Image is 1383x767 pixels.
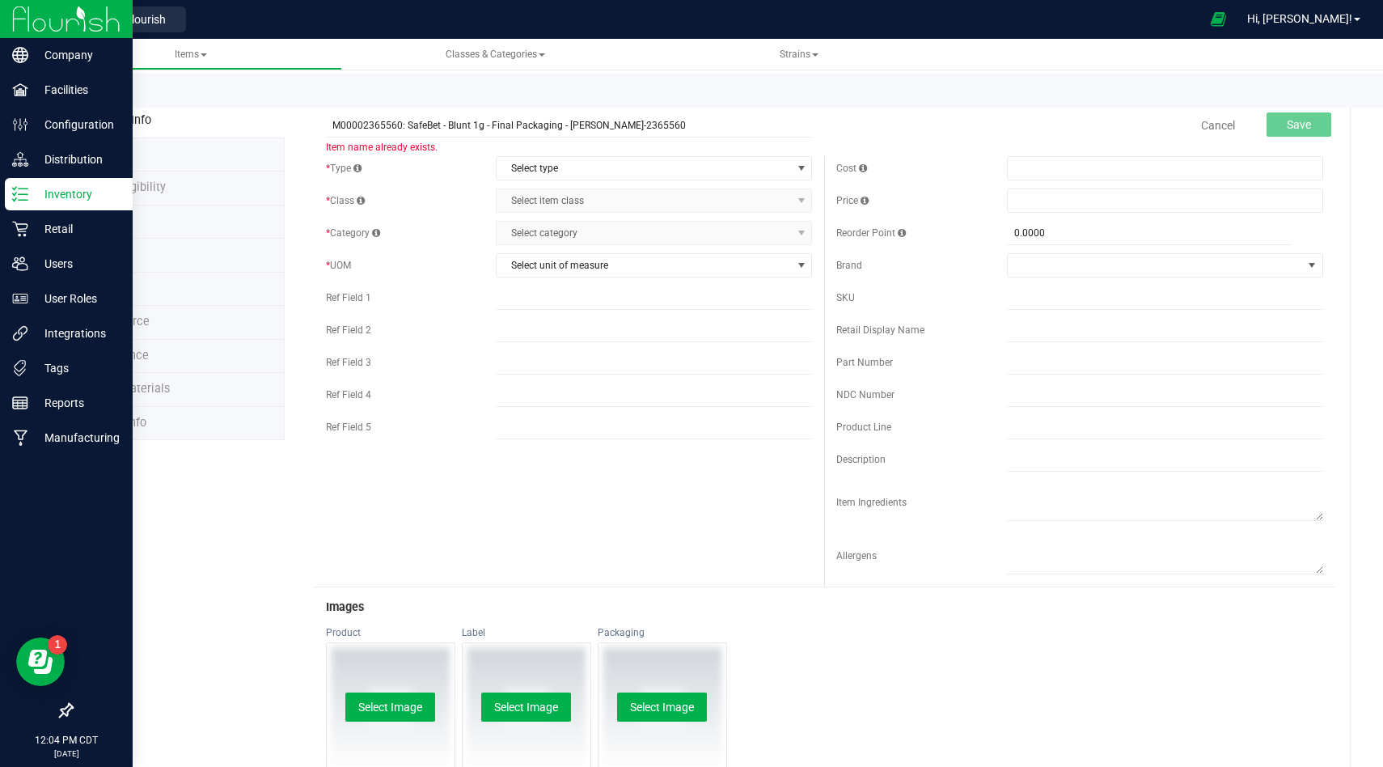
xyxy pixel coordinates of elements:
iframe: Resource center [16,638,65,686]
a: Cancel [1201,117,1235,133]
p: User Roles [28,289,125,308]
span: Ref Field 1 [326,292,371,303]
inline-svg: Reports [12,395,28,411]
inline-svg: Users [12,256,28,272]
inline-svg: Facilities [12,82,28,98]
inline-svg: Inventory [12,186,28,202]
p: Integrations [28,324,125,343]
span: Reorder Point [836,227,906,239]
button: Select Image [345,693,435,722]
inline-svg: Configuration [12,117,28,133]
span: NDC Number [836,389,895,400]
p: Manufacturing [28,428,125,447]
span: Allergens [836,550,877,561]
inline-svg: Integrations [12,325,28,341]
h3: Images [326,601,1323,614]
inline-svg: Tags [12,360,28,376]
inline-svg: Retail [12,221,28,237]
span: Type [326,163,362,174]
span: select [791,157,811,180]
span: Product Line [836,422,891,433]
span: Ref Field 4 [326,389,371,400]
span: Items [175,49,207,60]
span: Item name already exists. [326,142,438,153]
p: Distribution [28,150,125,169]
button: Select Image [481,693,571,722]
span: Price [836,195,869,206]
p: Facilities [28,80,125,100]
span: Brand [836,260,862,271]
iframe: Resource center unread badge [48,635,67,655]
p: Reports [28,393,125,413]
p: Tags [28,358,125,378]
span: select [791,254,811,277]
div: Label [462,626,591,639]
span: Select type [497,157,791,180]
input: 0.0000 [1007,222,1292,244]
span: Cost [836,163,867,174]
span: SKU [836,292,855,303]
inline-svg: Distribution [12,151,28,167]
span: Ref Field 3 [326,357,371,368]
p: Inventory [28,184,125,204]
p: [DATE] [7,748,125,760]
div: Product [326,626,455,639]
inline-svg: User Roles [12,290,28,307]
p: Users [28,254,125,273]
span: UOM [326,260,351,271]
span: Strains [780,49,818,60]
p: Configuration [28,115,125,134]
p: Company [28,45,125,65]
span: Item Ingredients [836,497,907,508]
span: Hi, [PERSON_NAME]! [1247,12,1352,25]
span: Class [326,195,365,206]
button: Save [1267,112,1331,137]
inline-svg: Company [12,47,28,63]
span: Save [1287,118,1311,131]
inline-svg: Manufacturing [12,430,28,446]
p: 12:04 PM CDT [7,733,125,748]
span: Category [326,227,380,239]
span: Retail Display Name [836,324,924,336]
span: Classes & Categories [446,49,545,60]
div: Packaging [598,626,727,639]
span: Part Number [836,357,893,368]
button: Select Image [617,693,707,722]
span: Ref Field 5 [326,422,371,433]
span: Ref Field 2 [326,324,371,336]
span: Open Ecommerce Menu [1200,3,1237,35]
p: Retail [28,219,125,239]
input: Item name [326,113,813,138]
span: Description [836,454,886,465]
span: Select unit of measure [497,254,791,277]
